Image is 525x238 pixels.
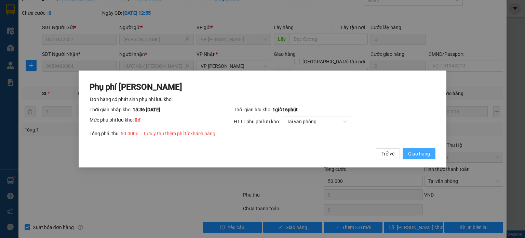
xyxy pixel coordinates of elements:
[408,150,430,158] span: Giao hàng
[234,106,435,113] div: Thời gian lưu kho:
[272,107,298,112] span: 1 giờ 16 phút
[90,82,182,92] span: Phụ phí [PERSON_NAME]
[287,116,347,127] span: Tại văn phòng
[133,107,160,112] span: 15:36 [DATE]
[90,130,435,137] div: Tổng phải thu:
[234,116,435,127] div: HTTT phụ phí lưu kho:
[90,96,435,103] div: Đơn hàng có phát sinh phụ phí lưu kho:
[135,117,140,123] span: 0 đ
[144,131,215,136] span: Lưu ý thu thêm phí từ khách hàng
[90,116,233,127] div: Mức phụ phí lưu kho:
[376,148,400,159] button: Trở về
[90,106,233,113] div: Thời gian nhập kho:
[381,150,394,158] span: Trở về
[121,131,138,136] span: 50.000 đ
[403,148,435,159] button: Giao hàng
